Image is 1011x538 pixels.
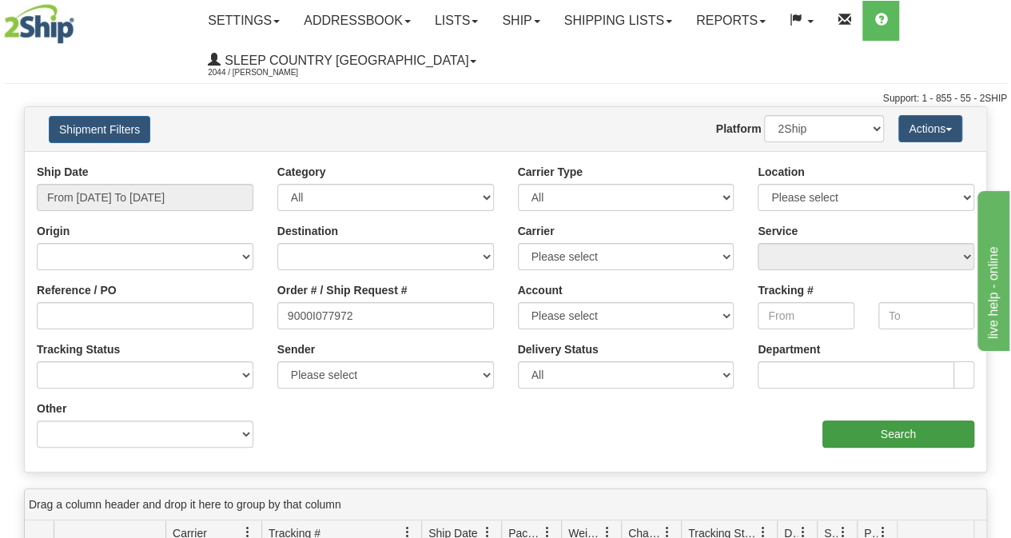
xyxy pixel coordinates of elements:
label: Platform [716,121,762,137]
input: Search [822,420,975,448]
label: Destination [277,223,338,239]
a: Sleep Country [GEOGRAPHIC_DATA] 2044 / [PERSON_NAME] [196,41,488,81]
label: Tracking Status [37,341,120,357]
span: 2044 / [PERSON_NAME] [208,65,328,81]
label: Account [518,282,563,298]
iframe: chat widget [974,187,1009,350]
a: Shipping lists [552,1,684,41]
label: Carrier [518,223,555,239]
label: Delivery Status [518,341,599,357]
label: Other [37,401,66,416]
label: Carrier Type [518,164,583,180]
label: Location [758,164,804,180]
a: Settings [196,1,292,41]
label: Reference / PO [37,282,117,298]
label: Origin [37,223,70,239]
a: Ship [490,1,551,41]
span: Sleep Country [GEOGRAPHIC_DATA] [221,54,468,67]
label: Tracking # [758,282,813,298]
input: From [758,302,854,329]
label: Sender [277,341,315,357]
label: Service [758,223,798,239]
label: Ship Date [37,164,89,180]
label: Category [277,164,326,180]
div: grid grouping header [25,489,986,520]
label: Order # / Ship Request # [277,282,408,298]
input: To [878,302,974,329]
button: Actions [898,115,962,142]
div: live help - online [12,10,148,29]
a: Lists [423,1,490,41]
a: Addressbook [292,1,423,41]
a: Reports [684,1,778,41]
img: logo2044.jpg [4,4,74,44]
button: Shipment Filters [49,116,150,143]
div: Support: 1 - 855 - 55 - 2SHIP [4,92,1007,106]
label: Department [758,341,820,357]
